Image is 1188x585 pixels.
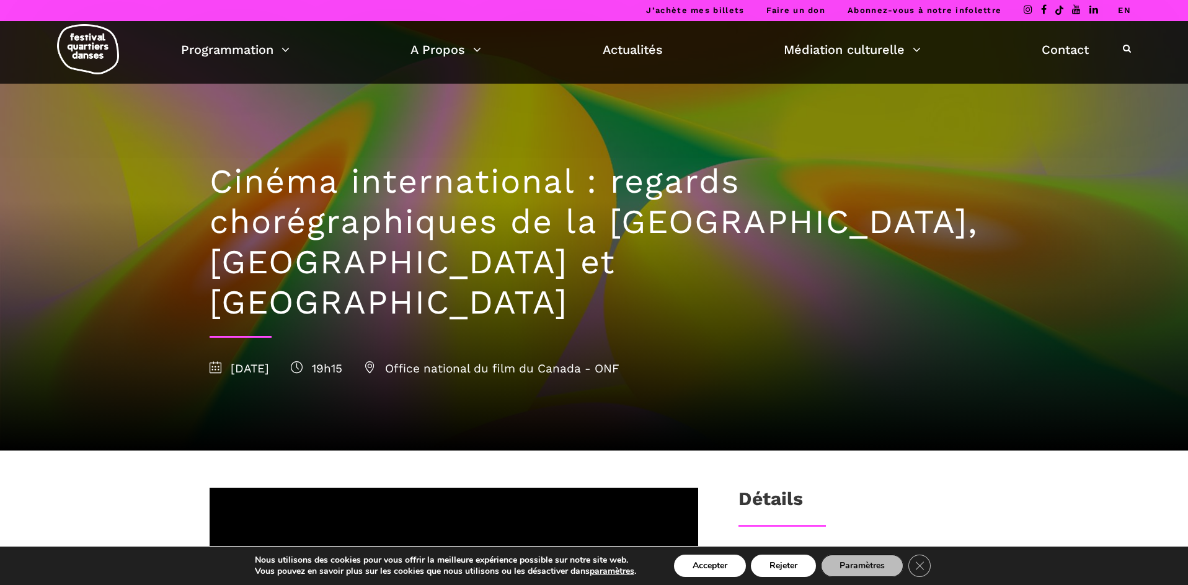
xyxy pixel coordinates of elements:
[590,566,634,577] button: paramètres
[738,488,803,519] h3: Détails
[1118,6,1131,15] a: EN
[255,555,636,566] p: Nous utilisons des cookies pour vous offrir la meilleure expérience possible sur notre site web.
[646,6,744,15] a: J’achète mes billets
[210,361,269,376] span: [DATE]
[57,24,119,74] img: logo-fqd-med
[410,39,481,60] a: A Propos
[908,555,931,577] button: Close GDPR Cookie Banner
[848,6,1001,15] a: Abonnez-vous à notre infolettre
[766,6,825,15] a: Faire un don
[784,39,921,60] a: Médiation culturelle
[210,162,978,322] h1: Cinéma international : regards chorégraphiques de la [GEOGRAPHIC_DATA], [GEOGRAPHIC_DATA] et [GEO...
[821,555,903,577] button: Paramètres
[603,39,663,60] a: Actualités
[291,361,342,376] span: 19h15
[181,39,290,60] a: Programmation
[364,361,619,376] span: Office national du film du Canada - ONF
[255,566,636,577] p: Vous pouvez en savoir plus sur les cookies que nous utilisons ou les désactiver dans .
[1042,39,1089,60] a: Contact
[674,555,746,577] button: Accepter
[751,555,816,577] button: Rejeter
